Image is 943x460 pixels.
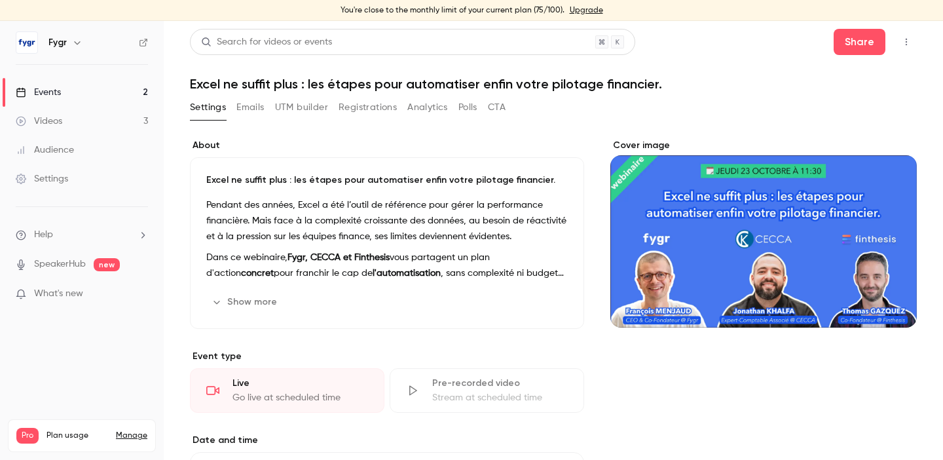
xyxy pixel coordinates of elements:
span: What's new [34,287,83,301]
p: Pendant des années, Excel a été l’outil de référence pour gérer la performance financière. Mais f... [206,197,568,244]
button: Settings [190,97,226,118]
label: About [190,139,584,152]
div: Videos [16,115,62,128]
span: Pro [16,428,39,444]
span: new [94,258,120,271]
strong: Fygr, CECCA et Finthesis [287,253,390,262]
p: Dans ce webinaire, vous partagent un plan d'action pour franchir le cap de , sans complexité ni b... [206,250,568,281]
h1: Excel ne suffit plus : les étapes pour automatiser enfin votre pilotage financier. [190,76,917,92]
div: Pre-recorded video [432,377,568,390]
button: Emails [236,97,264,118]
a: Manage [116,431,147,441]
div: LiveGo live at scheduled time [190,368,384,413]
strong: l'automatisation [373,269,441,278]
a: Upgrade [570,5,603,16]
img: Fygr [16,32,37,53]
span: Plan usage [46,431,108,441]
div: Go live at scheduled time [232,391,368,404]
label: Cover image [610,139,917,152]
div: Live [232,377,368,390]
div: Stream at scheduled time [432,391,568,404]
div: Events [16,86,61,99]
button: Registrations [339,97,397,118]
button: Polls [458,97,477,118]
span: Help [34,228,53,242]
div: Search for videos or events [201,35,332,49]
h6: Fygr [48,36,67,49]
button: CTA [488,97,506,118]
button: Show more [206,292,285,313]
p: Event type [190,350,584,363]
div: Audience [16,144,74,157]
div: Settings [16,172,68,185]
button: Share [834,29,885,55]
div: Pre-recorded videoStream at scheduled time [390,368,584,413]
label: Date and time [190,434,584,447]
button: UTM builder [275,97,328,118]
button: Analytics [407,97,448,118]
li: help-dropdown-opener [16,228,148,242]
a: SpeakerHub [34,258,86,271]
strong: concret [241,269,274,278]
p: Excel ne suffit plus : les étapes pour automatiser enfin votre pilotage financier. [206,174,568,187]
section: Cover image [610,139,917,328]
